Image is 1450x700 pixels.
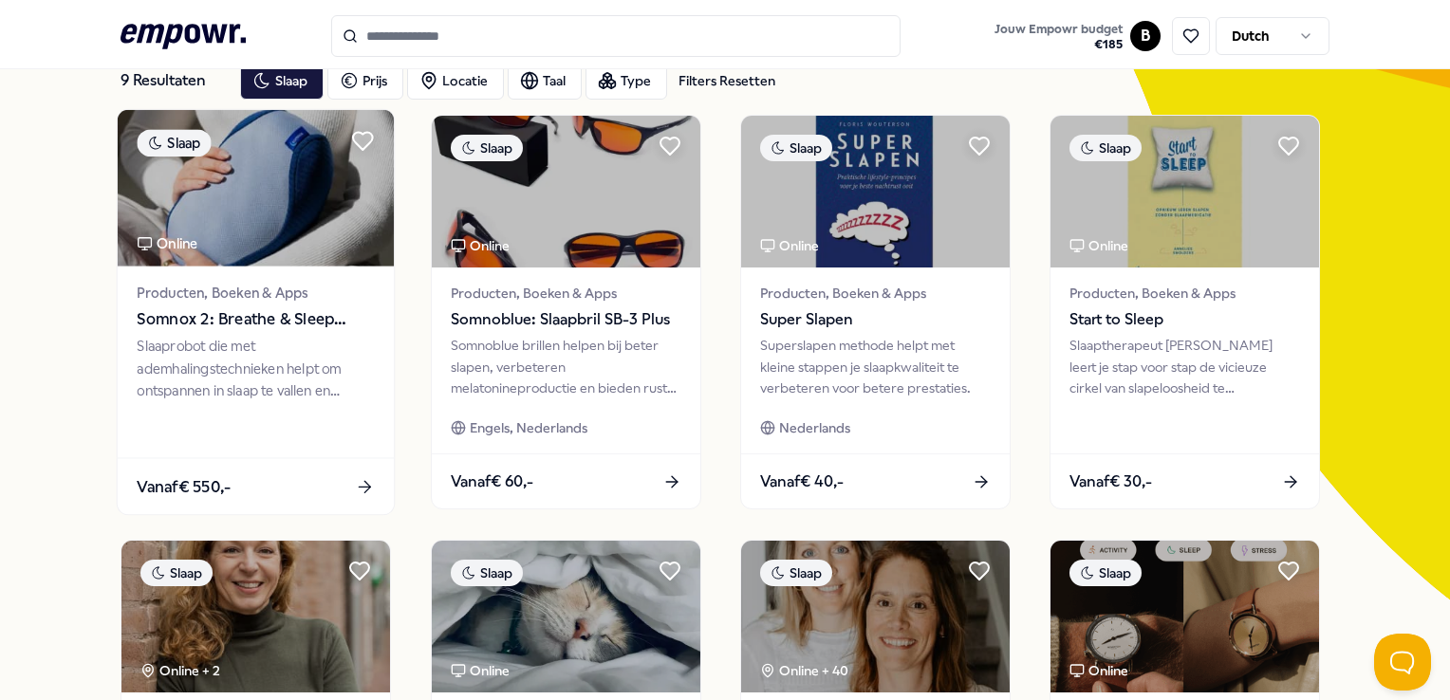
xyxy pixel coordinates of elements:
button: Jouw Empowr budget€185 [991,18,1126,56]
button: Type [586,62,667,100]
img: package image [1050,116,1319,267]
button: Slaap [240,62,324,100]
img: package image [741,116,1010,267]
span: Somnox 2: Breathe & Sleep Robot [138,307,375,332]
a: package imageSlaapOnlineProducten, Boeken & AppsSomnox 2: Breathe & Sleep RobotSlaaprobot die met... [117,109,396,516]
span: Producten, Boeken & Apps [1069,283,1300,304]
div: Slaap [760,560,832,586]
a: package imageSlaapOnlineProducten, Boeken & AppsStart to SleepSlaaptherapeut [PERSON_NAME] leert ... [1050,115,1320,509]
span: Engels, Nederlands [470,417,587,438]
span: Start to Sleep [1069,307,1300,332]
div: Slaap [451,135,523,161]
div: Slaap [1069,560,1142,586]
span: Nederlands [779,417,850,438]
span: Vanaf € 40,- [760,470,844,494]
div: Somnoblue brillen helpen bij beter slapen, verbeteren melatonineproductie en bieden rust aan [MED... [451,335,681,398]
div: Slaap [140,560,213,586]
span: Vanaf € 30,- [1069,470,1152,494]
img: package image [121,541,390,692]
div: Online [451,660,510,681]
div: Slaap [451,560,523,586]
button: Locatie [407,62,504,100]
div: Slaaprobot die met ademhalingstechnieken helpt om ontspannen in slaap te vallen en verfrist wakke... [138,336,375,401]
img: package image [432,541,700,692]
div: Slaap [138,129,212,157]
span: Producten, Boeken & Apps [138,282,375,304]
div: Filters Resetten [679,70,775,91]
span: Vanaf € 60,- [451,470,533,494]
button: B [1130,21,1161,51]
img: package image [1050,541,1319,692]
div: Online [760,235,819,256]
iframe: Help Scout Beacon - Open [1374,634,1431,691]
img: package image [118,110,394,267]
span: Producten, Boeken & Apps [451,283,681,304]
input: Search for products, categories or subcategories [331,15,901,57]
a: package imageSlaapOnlineProducten, Boeken & AppsSuper SlapenSuperslapen methode helpt met kleine ... [740,115,1011,509]
div: Online + 2 [140,660,220,681]
span: Somnoblue: Slaapbril SB-3 Plus [451,307,681,332]
div: Online + 40 [760,660,848,681]
span: € 185 [995,37,1123,52]
a: package imageSlaapOnlineProducten, Boeken & AppsSomnoblue: Slaapbril SB-3 PlusSomnoblue brillen h... [431,115,701,509]
div: 9 Resultaten [121,62,225,100]
img: package image [432,116,700,267]
div: Slaaptherapeut [PERSON_NAME] leert je stap voor stap de vicieuze cirkel van slapeloosheid te door... [1069,335,1300,398]
button: Taal [508,62,582,100]
a: Jouw Empowr budget€185 [987,16,1130,56]
button: Prijs [327,62,403,100]
span: Vanaf € 550,- [138,474,232,499]
span: Super Slapen [760,307,991,332]
div: Online [1069,660,1128,681]
div: Online [451,235,510,256]
div: Online [1069,235,1128,256]
img: package image [741,541,1010,692]
div: Online [138,232,198,254]
span: Producten, Boeken & Apps [760,283,991,304]
span: Jouw Empowr budget [995,22,1123,37]
div: Slaap [760,135,832,161]
div: Superslapen methode helpt met kleine stappen je slaapkwaliteit te verbeteren voor betere prestaties. [760,335,991,398]
div: Slaap [1069,135,1142,161]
